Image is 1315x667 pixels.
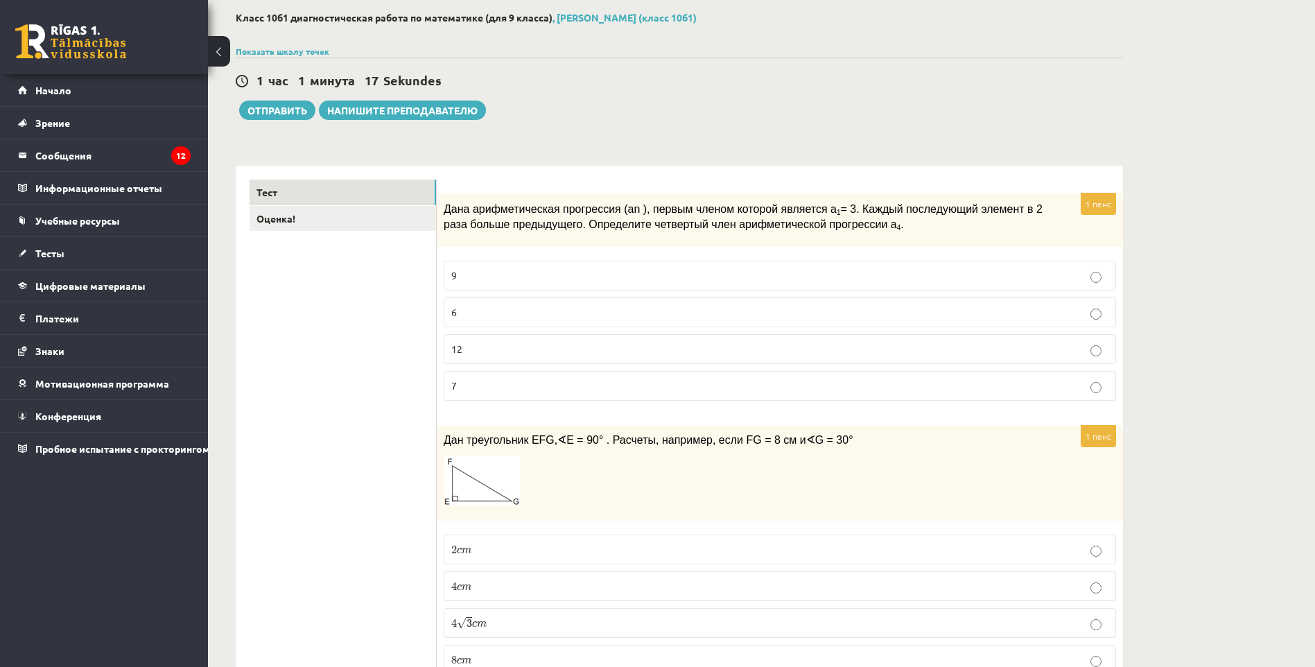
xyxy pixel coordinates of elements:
[451,306,457,318] span: 6
[900,218,903,230] font: .
[457,617,467,629] span: √
[35,345,64,357] span: Знаки
[35,84,71,96] span: Начало
[239,101,315,120] button: Отправить
[457,584,462,591] span: c
[18,205,191,236] a: Учебные ресурсы
[35,214,120,227] span: Учебные ресурсы
[35,442,210,455] span: Пробное испытание с прокторингом
[1090,382,1101,393] input: 7
[837,209,841,216] sub: 1
[35,247,64,259] span: Тесты
[298,72,305,88] span: 1
[897,224,901,232] sub: 4
[566,434,805,446] span: E = 90° . Расчеты, например, если FG = 8 см и
[383,72,442,88] span: Sekundes
[35,116,70,129] span: Зрение
[444,203,1043,231] font: = 3. Каждый последующий элемент в 2 раза больше предыдущего. Определите четвертый член арифметиче...
[18,74,191,106] a: Начало
[1090,345,1101,356] input: 12
[18,107,191,139] a: Зрение
[1090,272,1101,283] input: 9
[35,149,92,162] font: Сообщения
[35,182,162,194] font: Информационные отчеты
[451,582,457,591] span: 4
[18,302,191,334] a: Платежи
[268,72,288,88] span: час
[552,11,697,24] a: , [PERSON_NAME] (класс 10б1)
[18,367,191,399] a: Мотивационная программа
[472,621,477,627] span: c
[1081,425,1116,447] p: 1 пенс
[462,548,471,554] span: m
[35,279,146,292] span: Цифровые материалы
[451,379,457,392] span: 7
[15,24,126,59] a: Rīgas 1. Tālmācības vidusskola
[806,434,815,446] : ∢
[1090,309,1101,320] input: 6
[457,658,462,664] span: c
[444,434,557,446] span: Дан треугольник EFG,
[18,237,191,269] a: Тесты
[557,434,566,446] : ∢
[18,172,191,204] a: Информационные отчеты
[477,621,487,627] span: m
[35,312,79,324] font: Платежи
[35,410,101,422] span: Конференция
[451,546,457,554] span: 2
[451,343,462,355] span: 12
[462,584,471,591] span: m
[444,203,837,215] font: Дана арифметическая прогрессия (an ), первым членом которой является a
[319,101,486,120] a: Напишите преподавателю
[18,139,191,171] a: Сообщения12
[236,11,697,24] font: Класс 10б1 диагностическая работа по математике (для 9 класса)
[365,72,378,88] span: 17
[457,548,462,554] span: c
[250,180,436,205] a: Тест
[256,72,263,88] span: 1
[18,270,191,302] a: Цифровые материалы
[171,146,191,165] i: 12
[18,400,191,432] a: Конференция
[18,433,191,465] a: Пробное испытание с прокторингом
[250,206,436,232] a: Оценка!
[236,46,329,57] a: Показать шкалу точек
[462,658,471,664] span: m
[1081,193,1116,215] p: 1 пенс
[815,434,853,446] span: G = 30°
[467,619,472,627] span: 3
[451,656,457,664] span: 8
[310,72,355,88] span: минута
[451,269,457,281] span: 9
[444,456,520,505] img: Рисунок, содержащий строку, эскиз, диаграмму Контент, созданный искусственным интеллектом, может ...
[451,619,457,627] span: 4
[18,335,191,367] a: Знаки
[35,377,169,390] span: Мотивационная программа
